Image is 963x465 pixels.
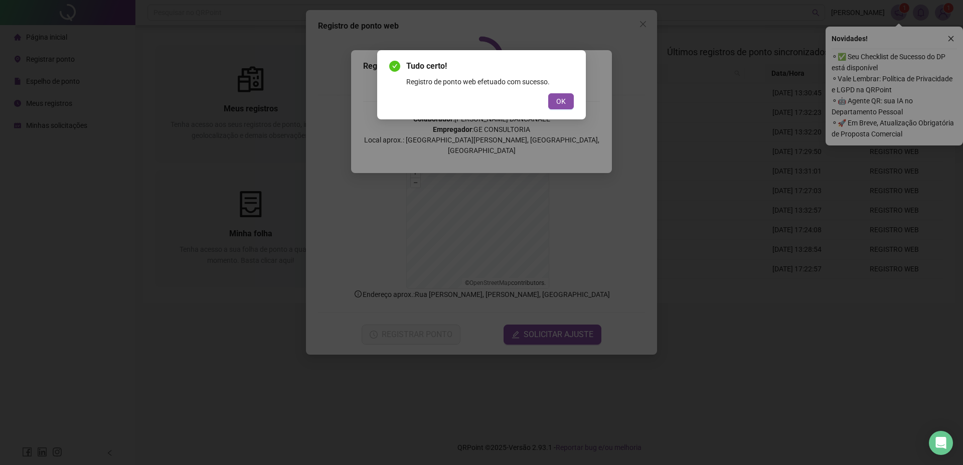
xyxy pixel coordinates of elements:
[389,61,400,72] span: check-circle
[406,76,574,87] div: Registro de ponto web efetuado com sucesso.
[556,96,566,107] span: OK
[929,431,953,455] div: Open Intercom Messenger
[548,93,574,109] button: OK
[406,60,574,72] span: Tudo certo!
